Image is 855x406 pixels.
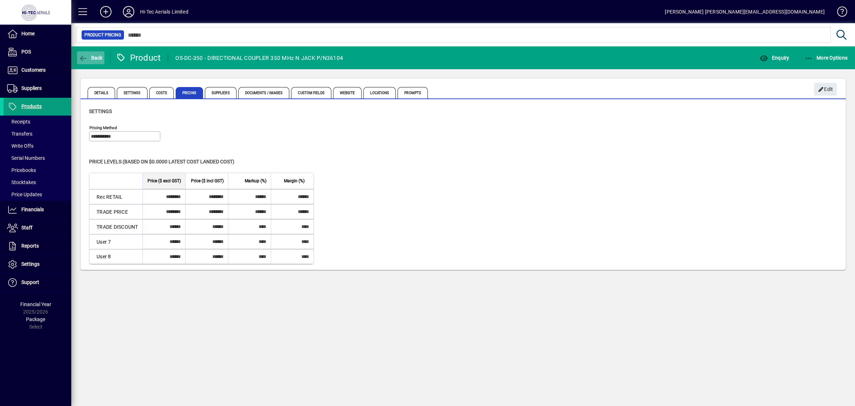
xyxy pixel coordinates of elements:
span: Suppliers [21,85,42,91]
span: Settings [117,87,147,98]
a: Staff [4,219,71,237]
span: Support [21,279,39,285]
span: Price ($ excl GST) [147,177,181,185]
span: Custom Fields [291,87,331,98]
span: More Options [804,55,848,61]
mat-label: Pricing method [89,125,117,130]
span: Financials [21,207,44,212]
span: Staff [21,225,32,230]
a: Home [4,25,71,43]
a: Receipts [4,116,71,128]
span: Locations [363,87,396,98]
span: Suppliers [205,87,237,98]
a: Financials [4,201,71,219]
span: Edit [818,83,833,95]
span: Reports [21,243,39,249]
span: Prompts [398,87,428,98]
span: Pricebooks [7,167,36,173]
a: Knowledge Base [832,1,846,25]
button: Profile [117,5,140,18]
span: Details [88,87,115,98]
span: Costs [149,87,174,98]
button: Add [94,5,117,18]
span: Product Pricing [84,31,121,39]
a: Settings [4,255,71,273]
a: Suppliers [4,80,71,97]
span: Price ($ incl GST) [191,177,224,185]
span: Margin (%) [284,177,305,185]
a: Price Updates [4,188,71,201]
a: Customers [4,61,71,79]
button: More Options [803,51,850,64]
span: POS [21,49,31,55]
a: Stocktakes [4,176,71,188]
span: Pricing [176,87,203,98]
div: [PERSON_NAME] [PERSON_NAME][EMAIL_ADDRESS][DOMAIN_NAME] [665,6,825,17]
a: Support [4,274,71,291]
button: Enquiry [758,51,791,64]
span: Receipts [7,119,30,125]
span: Website [333,87,362,98]
span: Financial Year [20,301,51,307]
span: Price levels (based on $0.0000 Latest cost landed cost) [89,159,234,164]
span: Price Updates [7,192,42,197]
td: User 7 [89,234,142,249]
a: Reports [4,237,71,255]
span: Transfers [7,131,32,137]
span: Home [21,31,35,36]
span: Enquiry [760,55,789,61]
span: Markup (%) [245,177,266,185]
span: Stocktakes [7,179,36,185]
button: Back [77,51,104,64]
span: Back [79,55,103,61]
td: Rec RETAIL [89,189,142,204]
div: OS-DC-350 - DIRECTIONAL COUPLER 350 MHz N JACK P/N36104 [175,52,343,64]
span: Package [26,316,45,322]
span: Settings [21,261,40,267]
span: Serial Numbers [7,155,45,161]
a: Transfers [4,128,71,140]
td: TRADE DISCOUNT [89,219,142,234]
span: Write Offs [7,143,33,149]
span: Products [21,103,42,109]
span: Settings [89,108,112,114]
span: Documents / Images [238,87,290,98]
span: Customers [21,67,46,73]
div: Product [116,52,161,64]
a: POS [4,43,71,61]
a: Serial Numbers [4,152,71,164]
td: TRADE PRICE [89,204,142,219]
app-page-header-button: Back [71,51,110,64]
button: Edit [814,83,837,96]
div: Hi-Tec Aerials Limited [140,6,188,17]
td: User 8 [89,249,142,264]
a: Pricebooks [4,164,71,176]
a: Write Offs [4,140,71,152]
